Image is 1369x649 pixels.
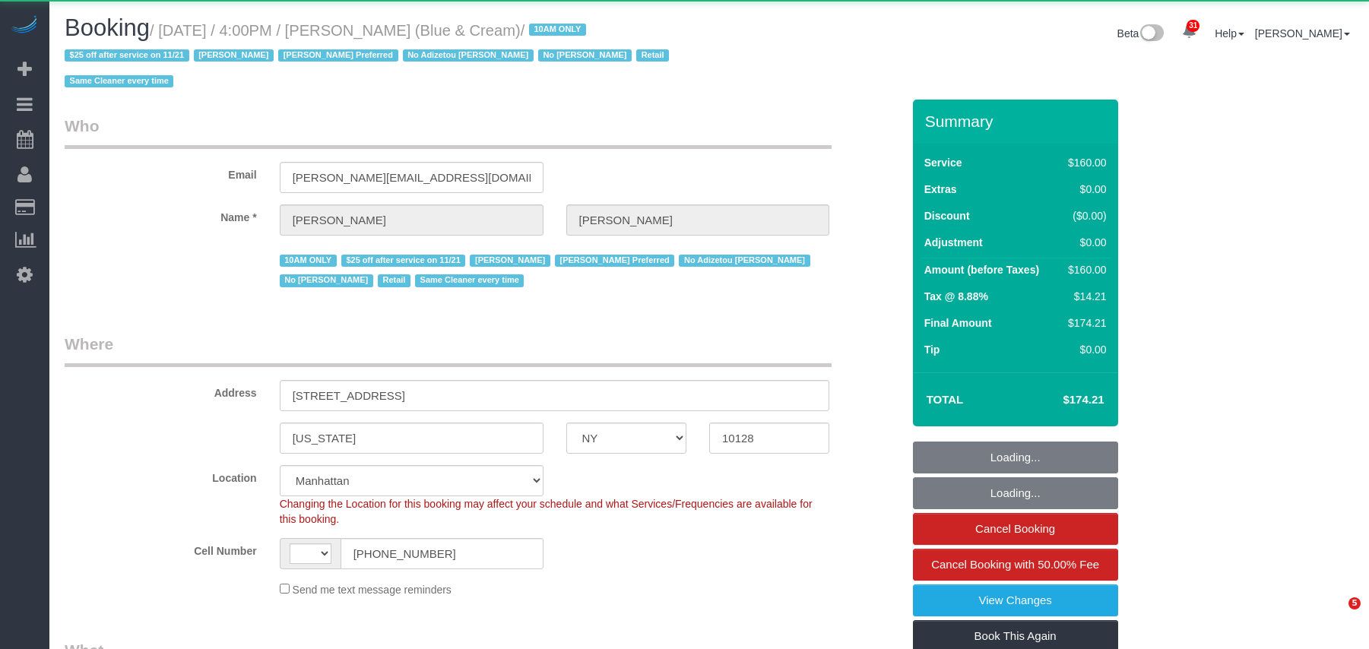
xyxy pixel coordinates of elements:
[65,115,832,149] legend: Who
[1062,315,1106,331] div: $174.21
[636,49,669,62] span: Retail
[65,22,673,90] small: / [DATE] / 4:00PM / [PERSON_NAME] (Blue & Cream)
[1017,394,1104,407] h4: $174.21
[1062,182,1106,197] div: $0.00
[280,255,337,267] span: 10AM ONLY
[1215,27,1244,40] a: Help
[555,255,674,267] span: [PERSON_NAME] Preferred
[925,112,1111,130] h3: Summary
[280,423,543,454] input: City
[566,204,830,236] input: Last Name
[1255,27,1350,40] a: [PERSON_NAME]
[278,49,398,62] span: [PERSON_NAME] Preferred
[931,558,1099,571] span: Cancel Booking with 50.00% Fee
[529,24,586,36] span: 10AM ONLY
[1062,289,1106,304] div: $14.21
[924,182,957,197] label: Extras
[65,14,150,41] span: Booking
[65,22,673,90] span: /
[1062,262,1106,277] div: $160.00
[415,274,524,287] span: Same Cleaner every time
[280,274,373,287] span: No [PERSON_NAME]
[53,162,268,182] label: Email
[65,49,189,62] span: $25 off after service on 11/21
[1317,597,1354,634] iframe: Intercom live chat
[913,549,1118,581] a: Cancel Booking with 50.00% Fee
[1062,342,1106,357] div: $0.00
[1062,208,1106,223] div: ($0.00)
[53,380,268,400] label: Address
[1062,235,1106,250] div: $0.00
[65,333,832,367] legend: Where
[280,162,543,193] input: Email
[924,262,1039,277] label: Amount (before Taxes)
[53,538,268,559] label: Cell Number
[927,393,964,406] strong: Total
[1348,597,1361,609] span: 5
[924,208,970,223] label: Discount
[679,255,810,267] span: No Adizetou [PERSON_NAME]
[341,255,466,267] span: $25 off after service on 11/21
[1062,155,1106,170] div: $160.00
[280,498,813,525] span: Changing the Location for this booking may affect your schedule and what Services/Frequencies are...
[924,235,983,250] label: Adjustment
[470,255,550,267] span: [PERSON_NAME]
[924,155,962,170] label: Service
[378,274,410,287] span: Retail
[65,75,173,87] span: Same Cleaner every time
[538,49,632,62] span: No [PERSON_NAME]
[9,15,40,36] img: Automaid Logo
[1117,27,1165,40] a: Beta
[1139,24,1164,44] img: New interface
[1187,20,1199,32] span: 31
[913,584,1118,616] a: View Changes
[293,584,452,596] span: Send me text message reminders
[403,49,534,62] span: No Adizetou [PERSON_NAME]
[194,49,274,62] span: [PERSON_NAME]
[341,538,543,569] input: Cell Number
[924,289,988,304] label: Tax @ 8.88%
[913,513,1118,545] a: Cancel Booking
[280,204,543,236] input: First Name
[1174,15,1204,49] a: 31
[53,465,268,486] label: Location
[53,204,268,225] label: Name *
[709,423,829,454] input: Zip Code
[924,315,992,331] label: Final Amount
[924,342,940,357] label: Tip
